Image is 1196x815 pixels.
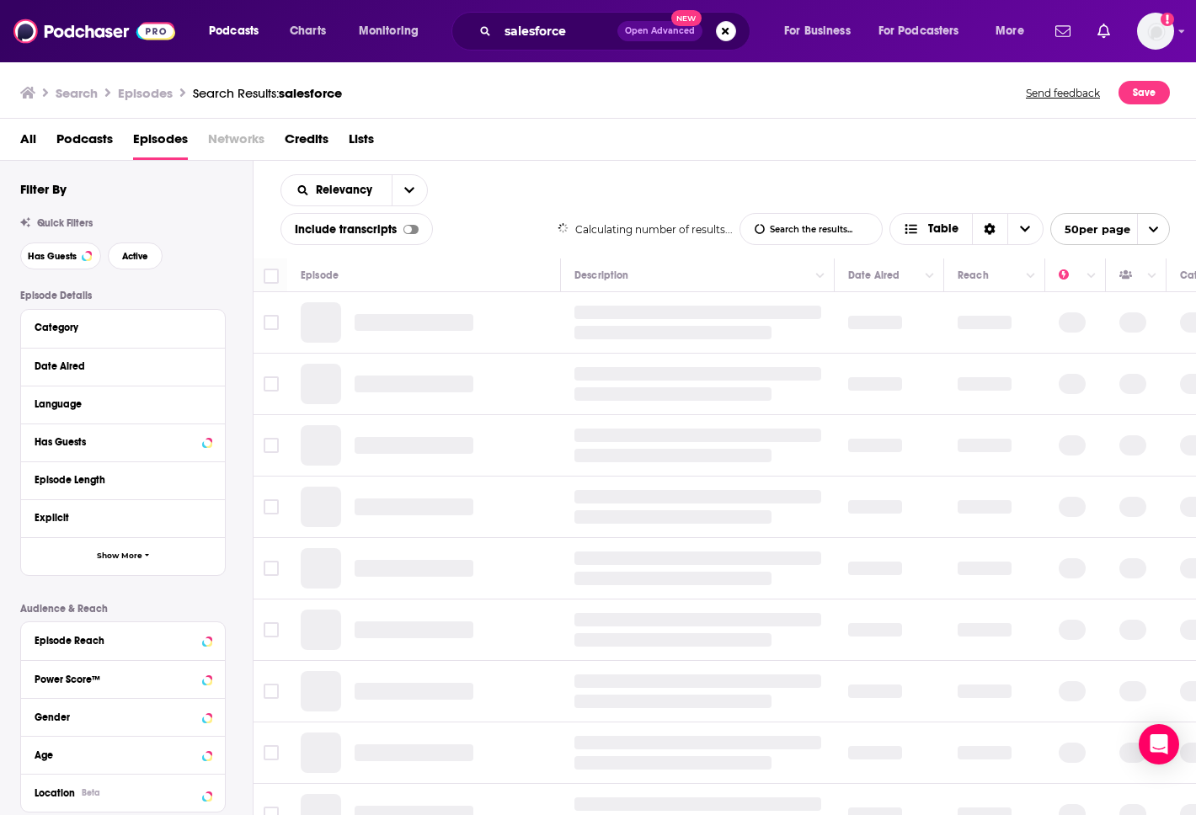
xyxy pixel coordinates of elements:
button: open menu [392,175,427,205]
p: Audience & Reach [20,603,226,615]
a: Episodes [133,125,188,160]
button: Explicit [35,507,211,528]
button: Save [1119,81,1170,104]
button: Episode Length [35,469,211,490]
span: Open Advanced [625,27,695,35]
span: Show More [97,551,142,561]
div: Open Intercom Messenger [1139,724,1179,764]
span: Charts [290,19,326,43]
div: Description [574,265,628,285]
span: Toggle select row [264,622,279,637]
span: Quick Filters [37,217,93,229]
div: Has Guests [1119,265,1143,285]
div: Power Score [1059,265,1082,285]
button: open menu [1050,213,1170,245]
div: Reach [958,265,989,285]
button: Choose View [889,213,1044,245]
button: Gender [35,706,211,727]
span: Monitoring [359,19,419,43]
p: Episode Details [20,290,226,301]
button: Active [108,242,163,269]
span: Toggle select row [264,315,279,330]
a: Show notifications dropdown [1049,17,1077,45]
div: Category [35,322,200,333]
div: Episode Reach [35,635,197,647]
button: Has Guests [35,431,211,452]
span: Podcasts [209,19,259,43]
div: Search podcasts, credits, & more... [467,12,766,51]
span: For Podcasters [878,19,959,43]
button: Power Score™ [35,668,211,689]
div: Sort Direction [972,214,1007,244]
span: Relevancy [316,184,378,196]
button: Date Aired [35,355,211,376]
a: Podcasts [56,125,113,160]
a: Search Results:salesforce [193,85,342,101]
button: Open AdvancedNew [617,21,702,41]
a: All [20,125,36,160]
span: New [671,10,702,26]
div: Explicit [35,512,200,524]
span: 50 per page [1051,216,1130,242]
button: Column Actions [810,266,830,286]
button: open menu [772,18,872,45]
button: open menu [197,18,280,45]
div: Include transcripts [280,213,433,245]
button: Language [35,393,211,414]
button: open menu [281,184,392,196]
span: Toggle select row [264,499,279,514]
span: Active [122,252,148,261]
span: Toggle select row [264,745,279,760]
img: Podchaser - Follow, Share and Rate Podcasts [13,15,175,47]
button: open menu [347,18,440,45]
h3: Episodes [118,85,173,101]
button: open menu [984,18,1045,45]
div: Power Score™ [35,674,197,685]
button: Episode Reach [35,629,211,650]
input: Search podcasts, credits, & more... [498,18,617,45]
button: Column Actions [1081,266,1102,286]
span: More [996,19,1024,43]
div: Calculating number of results... [558,223,734,236]
button: Age [35,743,211,764]
div: Gender [35,711,197,723]
h3: Search [56,85,98,101]
div: Age [35,749,197,761]
button: Column Actions [1142,266,1162,286]
span: Has Guests [28,252,77,261]
a: Credits [285,125,328,160]
a: Show notifications dropdown [1091,17,1117,45]
a: Lists [349,125,374,160]
button: Show profile menu [1137,13,1174,50]
div: Search Results: [193,85,342,101]
button: open menu [868,18,984,45]
button: Column Actions [1021,266,1041,286]
button: Send feedback [1021,81,1105,104]
span: Toggle select row [264,561,279,576]
div: Episode [301,265,339,285]
button: Show More [21,537,225,575]
span: Table [928,223,958,235]
svg: Add a profile image [1161,13,1174,26]
span: Toggle select row [264,684,279,699]
div: Date Aired [35,360,200,372]
img: User Profile [1137,13,1174,50]
span: Toggle select row [264,438,279,453]
span: Logged in as morganm92295 [1137,13,1174,50]
div: Episode Length [35,474,200,486]
span: Toggle select row [264,376,279,392]
a: Charts [279,18,336,45]
button: LocationBeta [35,781,211,802]
div: Language [35,398,200,410]
button: Column Actions [920,266,940,286]
div: Has Guests [35,436,197,448]
span: Networks [208,125,264,160]
span: Location [35,787,75,799]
